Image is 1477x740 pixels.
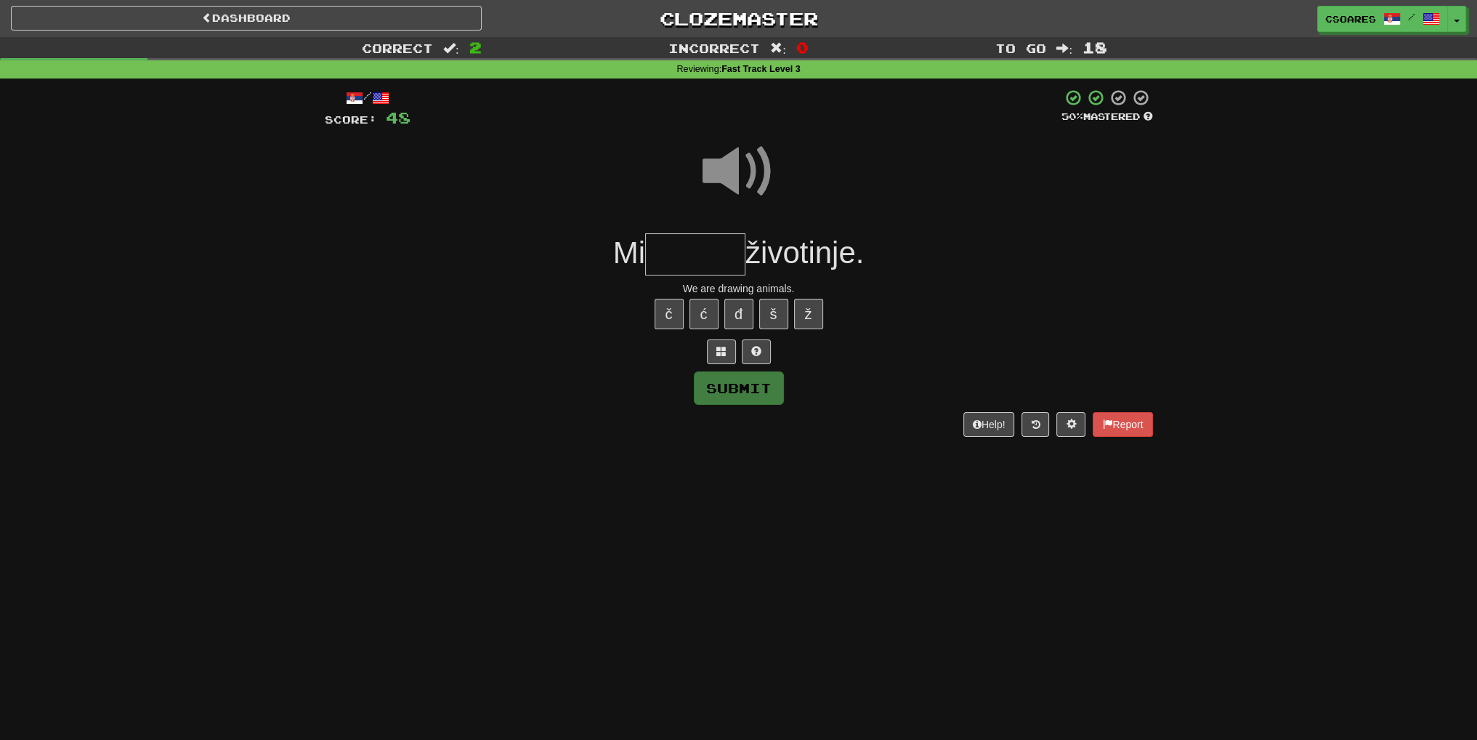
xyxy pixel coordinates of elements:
span: To go [995,41,1046,55]
button: Round history (alt+y) [1021,412,1049,437]
span: : [443,42,459,55]
button: Submit [694,371,784,405]
span: 48 [386,108,410,126]
button: đ [724,299,753,329]
span: 18 [1083,39,1107,56]
button: č [655,299,684,329]
span: : [770,42,786,55]
button: Switch sentence to multiple choice alt+p [707,339,736,364]
button: ć [689,299,719,329]
span: Incorrect [668,41,760,55]
a: Dashboard [11,6,482,31]
span: Score: [325,113,377,126]
button: Single letter hint - you only get 1 per sentence and score half the points! alt+h [742,339,771,364]
span: Mi [613,236,645,270]
span: 0 [796,39,809,56]
a: CSoares / [1317,6,1448,32]
span: Correct [362,41,433,55]
strong: Fast Track Level 3 [721,64,801,74]
span: : [1056,42,1072,55]
span: / [1408,12,1415,22]
span: životinje. [745,236,864,270]
div: We are drawing animals. [325,281,1153,296]
span: 50 % [1061,110,1083,122]
button: Report [1093,412,1152,437]
button: š [759,299,788,329]
span: CSoares [1325,12,1376,25]
div: / [325,89,410,107]
button: ž [794,299,823,329]
div: Mastered [1061,110,1153,124]
button: Help! [963,412,1015,437]
span: 2 [469,39,482,56]
a: Clozemaster [503,6,974,31]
